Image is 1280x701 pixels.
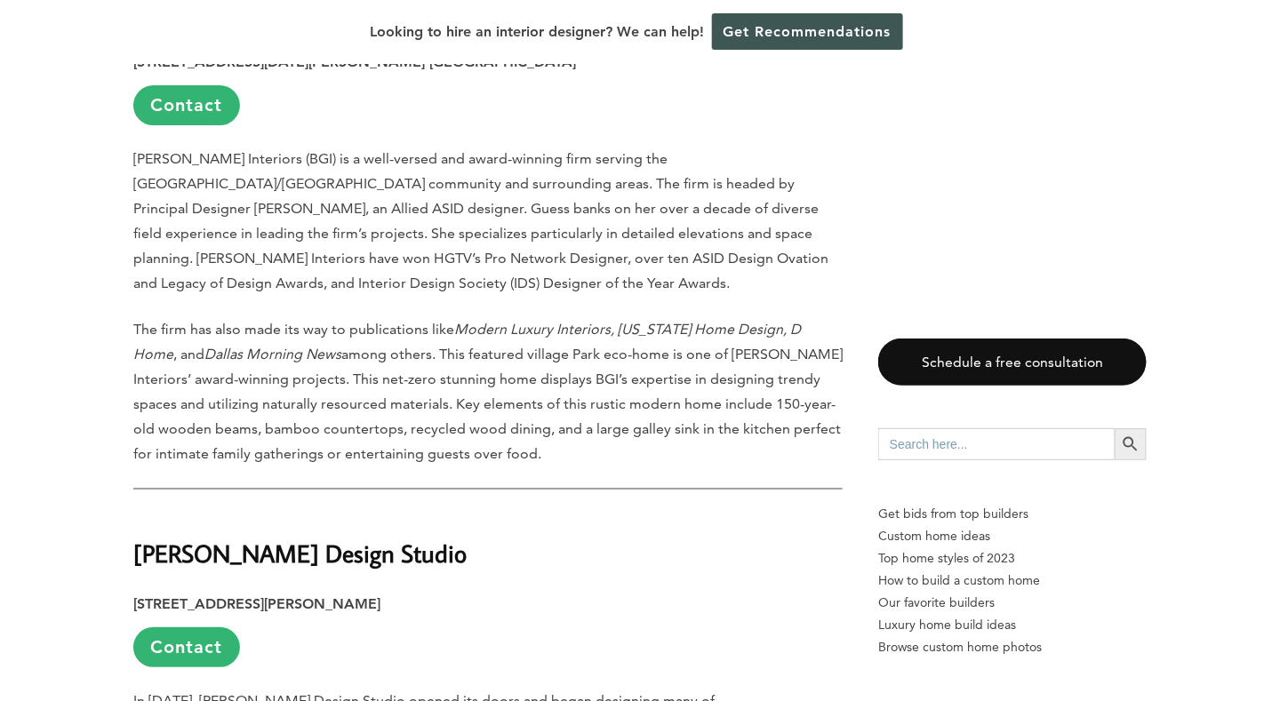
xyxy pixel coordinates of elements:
em: Modern Luxury Interiors, [US_STATE] Home Design, D Home [133,321,801,362]
a: Contact [133,627,240,667]
a: Top home styles of 2023 [878,547,1147,570]
strong: [STREET_ADDRESS][DATE][PERSON_NAME] [GEOGRAPHIC_DATA] [133,53,576,70]
p: [PERSON_NAME] Interiors (BGI) is a well-versed and award-winning firm serving the [GEOGRAPHIC_DAT... [133,147,843,296]
strong: [STREET_ADDRESS][PERSON_NAME] [133,595,380,612]
a: Our favorite builders [878,592,1147,614]
input: Search here... [878,428,1115,460]
a: Custom home ideas [878,525,1147,547]
a: Contact [133,85,240,125]
a: How to build a custom home [878,570,1147,592]
a: Browse custom home photos [878,636,1147,658]
iframe: Drift Widget Chat Controller [1191,612,1259,680]
strong: [PERSON_NAME] Design Studio [133,538,467,569]
a: Get Recommendations [712,13,903,50]
a: Schedule a free consultation [878,339,1147,386]
svg: Search [1121,434,1140,454]
em: Dallas Morning News [204,346,341,362]
a: Luxury home build ideas [878,614,1147,636]
p: Get bids from top builders [878,503,1147,525]
p: The firm has also made its way to publications like , and among others. This featured village Par... [133,317,843,466]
